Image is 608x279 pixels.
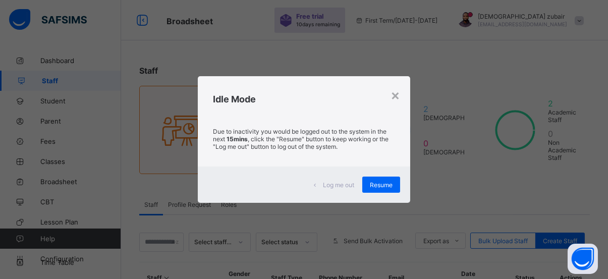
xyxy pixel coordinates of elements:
[227,135,248,143] strong: 15mins
[568,244,598,274] button: Open asap
[391,86,400,103] div: ×
[213,128,396,150] p: Due to inactivity you would be logged out to the system in the next , click the "Resume" button t...
[213,94,396,104] h2: Idle Mode
[323,181,354,189] span: Log me out
[370,181,393,189] span: Resume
